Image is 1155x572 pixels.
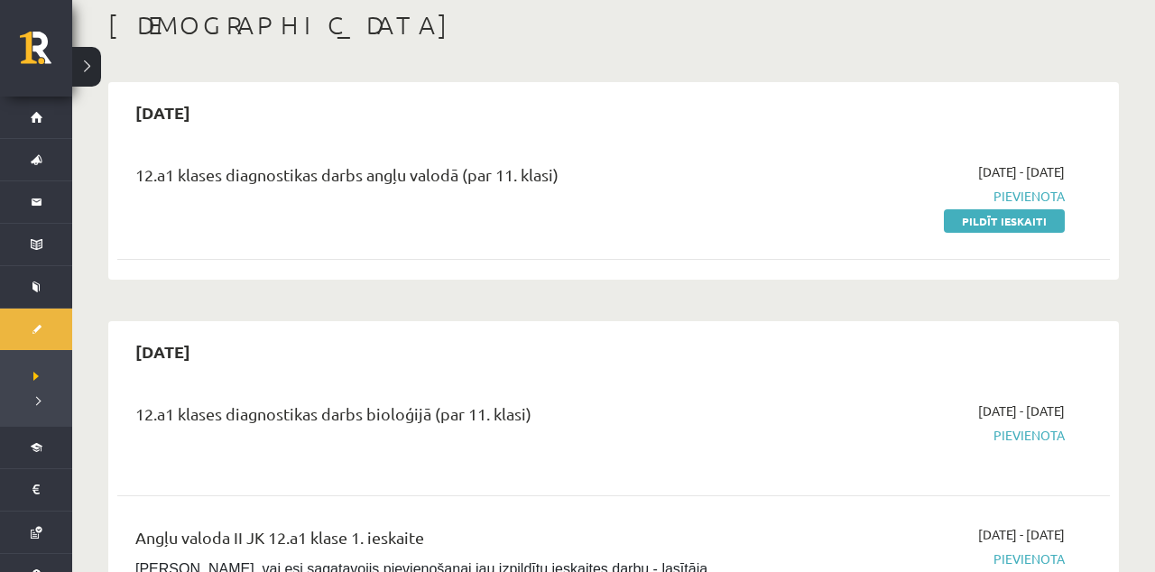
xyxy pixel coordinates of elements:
div: 12.a1 klases diagnostikas darbs bioloģijā (par 11. klasi) [135,401,746,435]
span: Pievienota [773,187,1065,206]
h1: [DEMOGRAPHIC_DATA] [108,10,1119,41]
div: Angļu valoda II JK 12.a1 klase 1. ieskaite [135,525,746,558]
span: Pievienota [773,426,1065,445]
a: Rīgas 1. Tālmācības vidusskola [20,32,72,77]
h2: [DATE] [117,91,208,134]
div: 12.a1 klases diagnostikas darbs angļu valodā (par 11. klasi) [135,162,746,196]
span: Pievienota [773,549,1065,568]
span: [DATE] - [DATE] [978,162,1065,181]
span: [DATE] - [DATE] [978,525,1065,544]
a: Pildīt ieskaiti [944,209,1065,233]
span: [DATE] - [DATE] [978,401,1065,420]
h2: [DATE] [117,330,208,373]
